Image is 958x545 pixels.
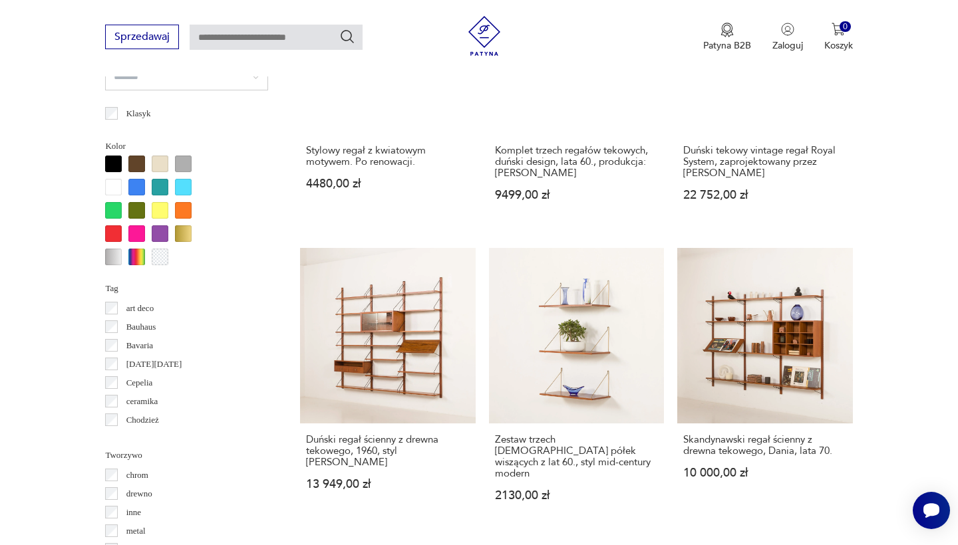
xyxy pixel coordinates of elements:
button: Szukaj [339,29,355,45]
p: Kolor [105,139,268,154]
h3: Skandynawski regał ścienny z drewna tekowego, Dania, lata 70. [683,434,846,457]
img: Ikona koszyka [832,23,845,36]
p: Klasyk [126,106,151,121]
img: Ikonka użytkownika [781,23,794,36]
a: Skandynawski regał ścienny z drewna tekowego, Dania, lata 70.Skandynawski regał ścienny z drewna ... [677,248,852,526]
iframe: Smartsupp widget button [913,492,950,529]
p: Koszyk [824,39,853,52]
p: 2130,00 zł [495,490,658,501]
p: Bauhaus [126,320,156,334]
button: Patyna B2B [703,23,751,52]
a: Sprzedawaj [105,33,179,43]
p: Ćmielów [126,431,158,446]
p: 13 949,00 zł [306,479,469,490]
p: art deco [126,301,154,316]
p: drewno [126,487,152,501]
h3: Stylowy regał z kwiatowym motywem. Po renowacji. [306,145,469,167]
p: 4480,00 zł [306,178,469,189]
div: 0 [840,21,851,33]
p: chrom [126,468,148,483]
p: inne [126,505,141,520]
p: 10 000,00 zł [683,467,846,479]
p: [DATE][DATE] [126,357,182,372]
p: Patyna B2B [703,39,751,52]
button: 0Koszyk [824,23,853,52]
img: Ikona medalu [720,23,734,37]
p: Cepelia [126,376,153,390]
h3: Duński regał ścienny z drewna tekowego, 1960, styl [PERSON_NAME] [306,434,469,468]
a: Duński regał ścienny z drewna tekowego, 1960, styl Poul CadoviusDuński regał ścienny z drewna tek... [300,248,475,526]
p: ceramika [126,394,158,409]
a: Ikona medaluPatyna B2B [703,23,751,52]
p: Bavaria [126,338,153,353]
p: metal [126,524,146,538]
p: Tag [105,281,268,296]
p: Tworzywo [105,448,268,463]
button: Sprzedawaj [105,25,179,49]
p: Zaloguj [772,39,803,52]
p: Chodzież [126,413,159,427]
button: Zaloguj [772,23,803,52]
h3: Duński tekowy vintage regał Royal System, zaprojektowany przez [PERSON_NAME] [683,145,846,179]
p: 22 752,00 zł [683,189,846,201]
a: Zestaw trzech duńskich półek wiszących z lat 60., styl mid-century modernZestaw trzech [DEMOGRAPH... [489,248,664,526]
img: Patyna - sklep z meblami i dekoracjami vintage [464,16,504,56]
p: 9499,00 zł [495,189,658,201]
h3: Zestaw trzech [DEMOGRAPHIC_DATA] półek wiszących z lat 60., styl mid-century modern [495,434,658,479]
h3: Komplet trzech regałów tekowych, duński design, lata 60., produkcja: [PERSON_NAME] [495,145,658,179]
